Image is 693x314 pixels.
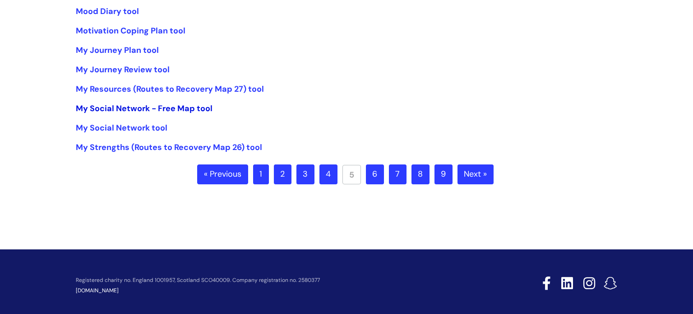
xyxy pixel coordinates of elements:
a: 6 [366,164,384,184]
a: 3 [296,164,314,184]
a: 5 [342,165,361,184]
a: 2 [274,164,291,184]
a: My Journey Plan tool [76,45,159,56]
a: 9 [434,164,453,184]
a: My Strengths (Routes to Recovery Map 26) tool [76,142,262,153]
a: « Previous [197,164,248,184]
p: Registered charity no. England 1001957, Scotland SCO40009. Company registration no. 2580377 [76,277,478,283]
a: My Social Network - Free Map tool [76,103,213,114]
a: [DOMAIN_NAME] [76,287,119,294]
a: 8 [411,164,430,184]
a: 7 [389,164,407,184]
a: Next » [457,164,494,184]
a: 4 [319,164,337,184]
a: Motivation Coping Plan tool [76,25,185,36]
a: My Social Network tool [76,122,167,133]
a: My Resources (Routes to Recovery Map 27) tool [76,84,264,94]
a: Mood Diary tool [76,6,139,17]
a: My Journey Review tool [76,64,170,75]
a: 1 [253,164,269,184]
